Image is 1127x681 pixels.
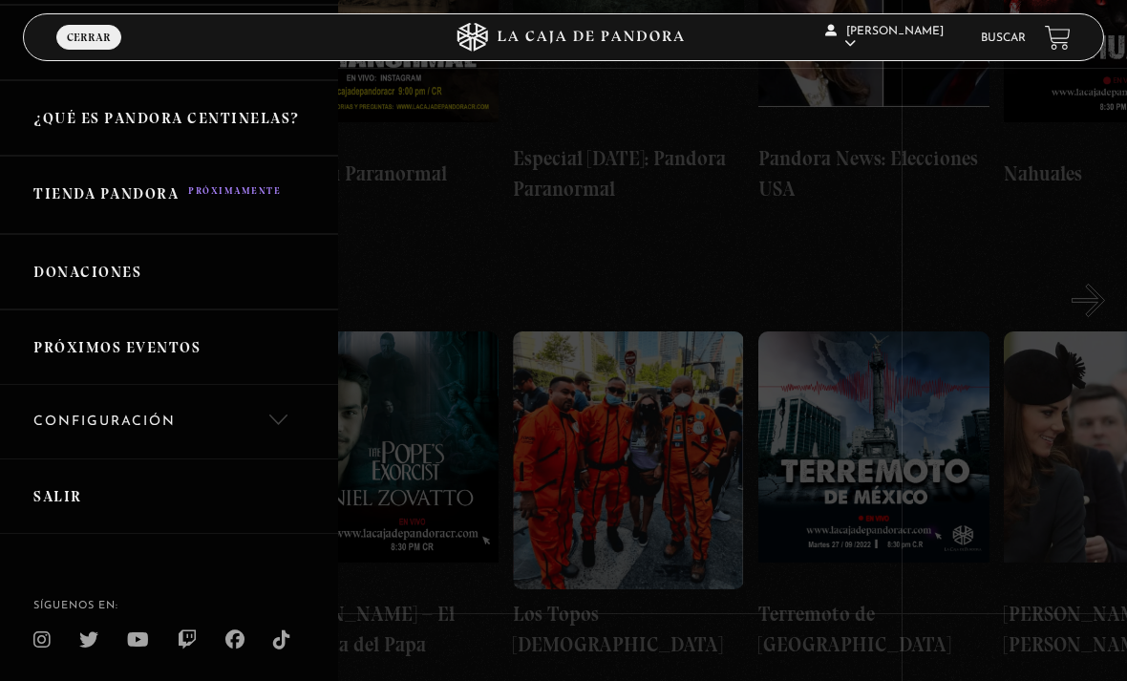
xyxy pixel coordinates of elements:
h4: SÍguenos en: [33,601,304,611]
a: View your shopping cart [1045,25,1071,51]
span: Menu [73,48,105,61]
a: Buscar [981,32,1026,44]
span: [PERSON_NAME] [825,26,944,50]
span: Cerrar [67,32,111,43]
